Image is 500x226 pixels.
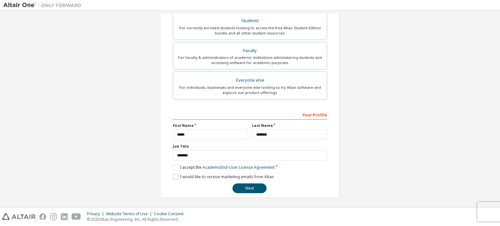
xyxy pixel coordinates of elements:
[173,123,248,128] label: First Name
[177,55,323,65] div: For faculty & administrators of academic institutions administering students and accessing softwa...
[173,109,327,120] div: Your Profile
[252,123,327,128] label: Last Name
[173,174,274,179] label: I would like to receive marketing emails from Altair
[106,211,154,217] div: Website Terms of Use
[177,85,323,95] div: For individuals, businesses and everyone else looking to try Altair software and explore our prod...
[177,25,323,36] div: For currently enrolled students looking to access the free Altair Student Edition bundle and all ...
[61,213,68,220] img: linkedin.svg
[173,144,327,149] label: Job Title
[154,211,187,217] div: Cookie Consent
[177,46,323,55] div: Faculty
[202,165,275,170] a: Academic End-User License Agreement
[2,213,35,220] img: altair_logo.svg
[3,2,85,8] img: Altair One
[173,165,275,170] label: I accept the
[177,16,323,25] div: Students
[87,211,106,217] div: Privacy
[72,213,81,220] img: youtube.svg
[87,217,187,222] p: © 2025 Altair Engineering, Inc. All Rights Reserved.
[232,183,267,193] button: Next
[39,213,46,220] img: facebook.svg
[177,76,323,85] div: Everyone else
[50,213,57,220] img: instagram.svg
